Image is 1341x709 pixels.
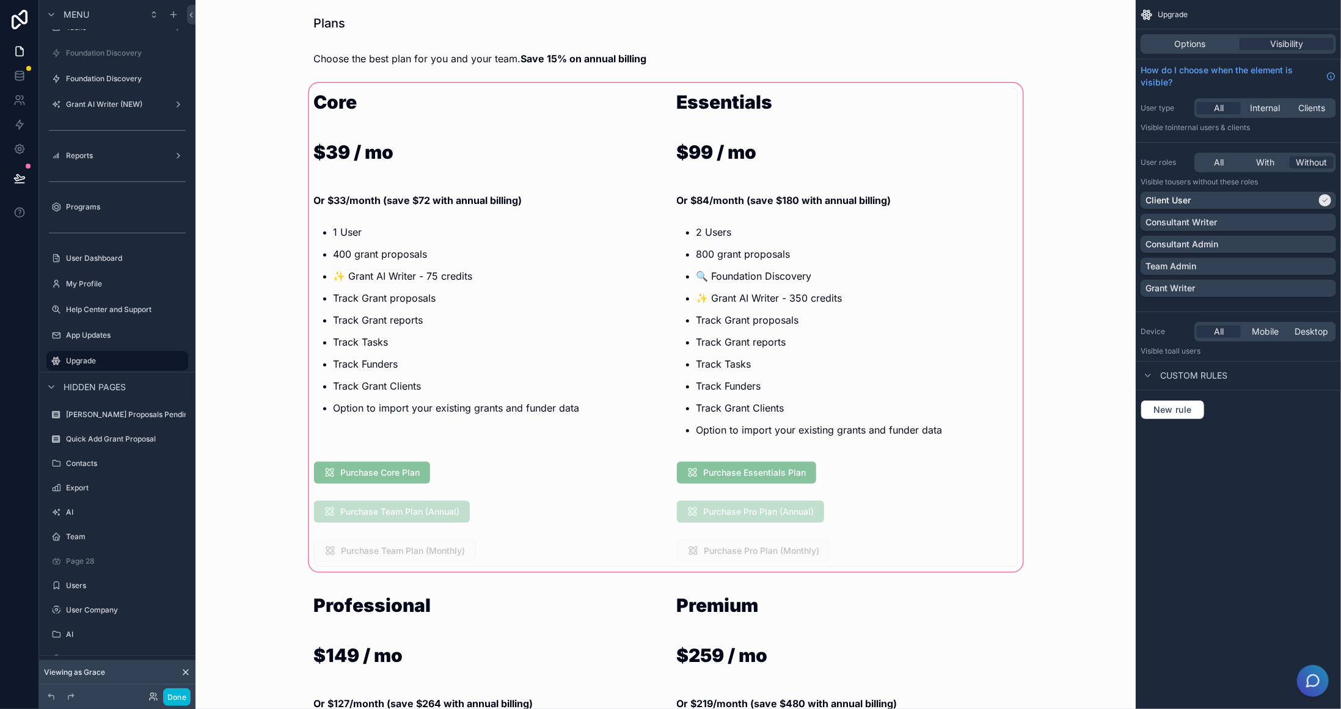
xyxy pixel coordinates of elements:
label: User Dashboard [66,253,186,263]
label: AI [66,630,186,639]
label: My Profile [66,279,186,289]
span: Internal [1251,102,1281,114]
a: [PERSON_NAME] Proposals Pending Response [46,405,188,424]
span: Hidden pages [64,381,126,393]
span: All [1214,102,1224,114]
a: Reports [46,146,188,165]
label: App Updates [66,330,186,340]
button: Done [163,688,191,706]
a: User Dashboard [46,249,188,268]
span: Custom rules [1160,369,1227,382]
label: User Company [66,605,186,615]
label: Programs [66,202,186,212]
span: With [1256,156,1274,169]
label: Grant AI Writer (NEW) [66,100,169,109]
label: Device [1141,327,1189,336]
span: Internal users & clients [1172,123,1250,132]
label: Foundation Discovery [66,48,186,58]
span: Menu [64,9,89,21]
a: Foundation Discovery [46,69,188,89]
label: User roles [1141,158,1189,167]
span: Viewing as Grace [44,667,105,677]
span: all users [1172,346,1200,355]
span: Without [1296,156,1328,169]
p: Visible to [1141,177,1336,187]
a: App Updates [46,325,188,345]
span: How do I choose when the element is visible? [1141,64,1321,89]
p: Team Admin [1146,260,1196,272]
a: Export [46,478,188,498]
a: AI [46,503,188,522]
label: Contacts [66,459,186,468]
span: Options [1175,38,1206,50]
a: Page 28 [46,551,188,571]
p: Visible to [1141,346,1336,356]
label: [PERSON_NAME] Proposals Pending Response [66,410,228,420]
a: Programs [46,197,188,217]
span: Visibility [1270,38,1303,50]
a: Task-Client_User [46,649,188,669]
a: Contacts [46,454,188,473]
label: Users [66,581,186,591]
span: All [1214,325,1224,338]
label: User type [1141,103,1189,113]
label: Page 28 [66,556,186,566]
label: Task-Client_User [66,654,186,664]
label: Export [66,483,186,493]
label: Foundation Discovery [66,74,186,84]
a: Foundation Discovery [46,43,188,63]
a: User Company [46,600,188,620]
a: Upgrade [46,351,188,371]
label: AI [66,507,186,517]
p: Consultant Writer [1146,216,1217,228]
span: Desktop [1295,325,1329,338]
p: Grant Writer [1146,282,1195,294]
a: How do I choose when the element is visible? [1141,64,1336,89]
span: New rule [1149,404,1197,415]
span: Clients [1298,102,1325,114]
a: Help Center and Support [46,300,188,319]
label: Team [66,532,186,542]
label: Upgrade [66,356,181,366]
span: All [1214,156,1224,169]
a: Quick Add Grant Proposal [46,429,188,449]
a: Grant AI Writer (NEW) [46,95,188,114]
label: Help Center and Support [66,305,186,315]
span: Mobile [1252,325,1279,338]
p: Visible to [1141,123,1336,133]
label: Quick Add Grant Proposal [66,434,186,444]
a: My Profile [46,274,188,294]
label: Reports [66,151,169,161]
a: Team [46,527,188,547]
a: Users [46,576,188,595]
span: Upgrade [1158,10,1188,20]
p: Client User [1146,194,1191,206]
button: New rule [1141,400,1205,420]
a: AI [46,625,188,644]
span: Users without these roles [1172,177,1258,186]
p: Consultant Admin [1146,238,1218,250]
